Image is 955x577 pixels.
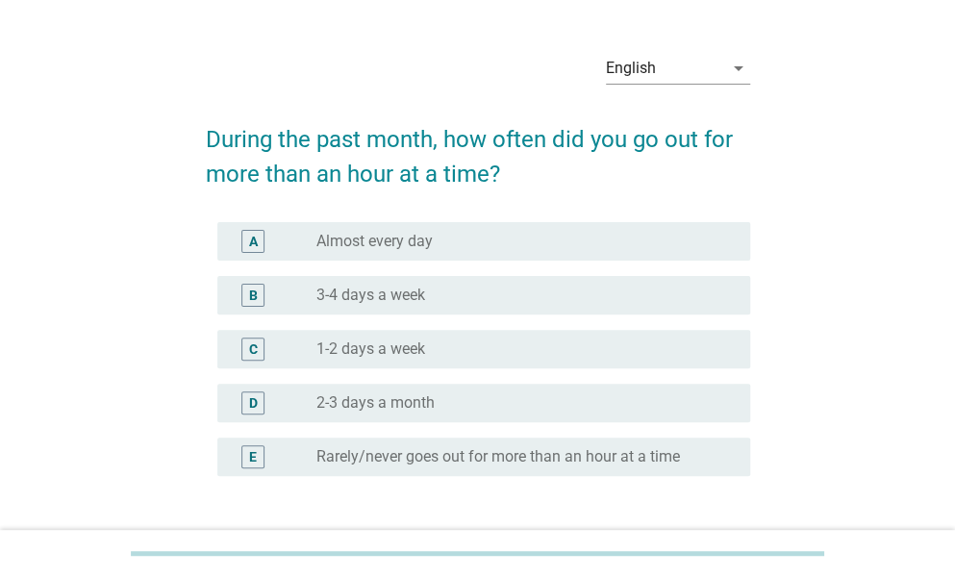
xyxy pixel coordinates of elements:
div: C [249,339,258,359]
div: D [249,392,258,413]
div: B [249,285,258,305]
label: 2-3 days a month [316,393,435,413]
h2: During the past month, how often did you go out for more than an hour at a time? [206,103,750,191]
div: A [249,231,258,251]
label: Rarely/never goes out for more than an hour at a time [316,447,680,466]
i: arrow_drop_down [727,57,750,80]
div: E [249,446,257,466]
label: Almost every day [316,232,433,251]
label: 3-4 days a week [316,286,425,305]
div: English [606,60,656,77]
label: 1-2 days a week [316,339,425,359]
